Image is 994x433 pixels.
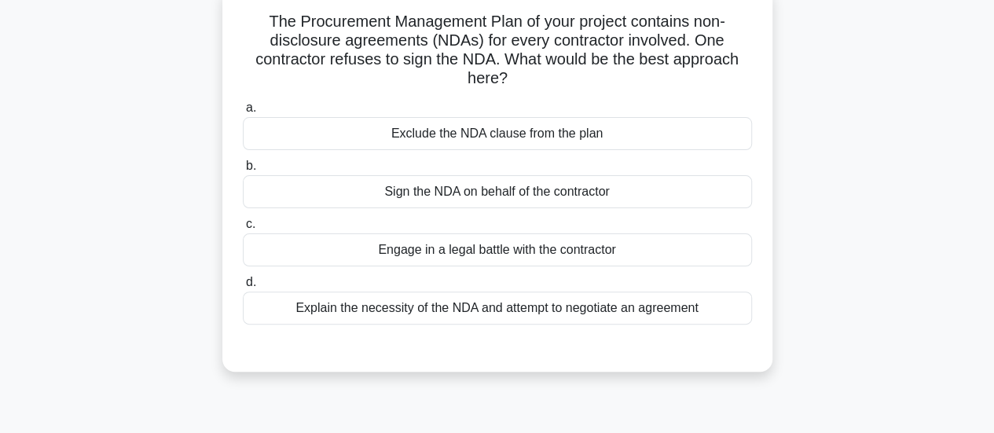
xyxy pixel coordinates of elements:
[246,217,255,230] span: c.
[246,159,256,172] span: b.
[241,12,754,89] h5: The Procurement Management Plan of your project contains non-disclosure agreements (NDAs) for eve...
[246,275,256,288] span: d.
[243,233,752,266] div: Engage in a legal battle with the contractor
[243,292,752,325] div: Explain the necessity of the NDA and attempt to negotiate an agreement
[243,117,752,150] div: Exclude the NDA clause from the plan
[246,101,256,114] span: a.
[243,175,752,208] div: Sign the NDA on behalf of the contractor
